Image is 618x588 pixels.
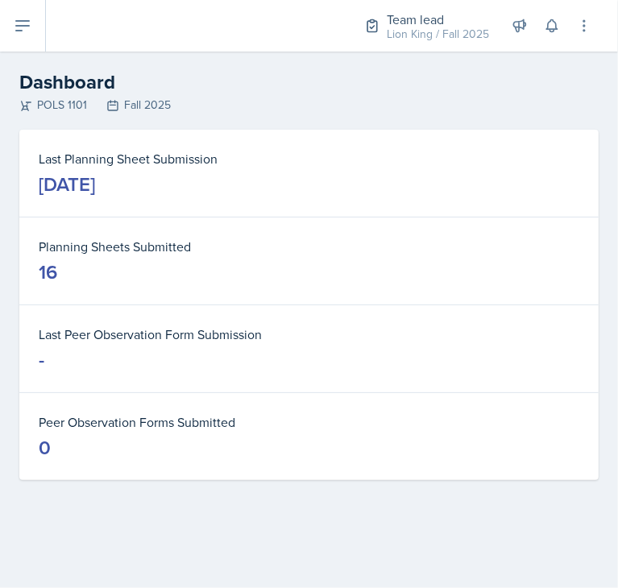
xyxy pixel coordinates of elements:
dt: Last Planning Sheet Submission [39,149,579,168]
div: POLS 1101 Fall 2025 [19,97,599,114]
div: Team lead [387,10,489,29]
dt: Planning Sheets Submitted [39,237,579,256]
dt: Last Peer Observation Form Submission [39,325,579,344]
div: 0 [39,435,51,461]
div: - [39,347,44,373]
dt: Peer Observation Forms Submitted [39,412,579,432]
div: [DATE] [39,172,95,197]
div: 16 [39,259,57,285]
div: Lion King / Fall 2025 [387,26,489,43]
h2: Dashboard [19,68,599,97]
